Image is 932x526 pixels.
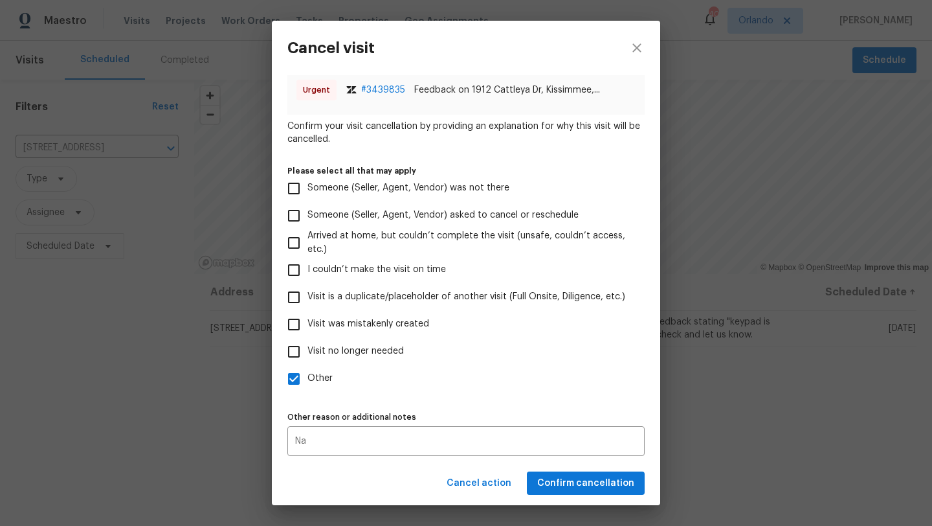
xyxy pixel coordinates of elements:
[537,475,634,492] span: Confirm cancellation
[346,86,357,94] img: zendesk-icon
[287,39,375,57] h3: Cancel visit
[307,345,404,358] span: Visit no longer needed
[447,475,511,492] span: Cancel action
[307,372,333,385] span: Other
[287,120,645,146] span: Confirm your visit cancellation by providing an explanation for why this visit will be cancelled.
[361,84,405,97] span: # 3439835
[307,317,429,331] span: Visit was mistakenly created
[307,229,634,257] span: Arrived at home, but couldn’t complete the visit (unsafe, couldn’t access, etc.)
[527,472,645,496] button: Confirm cancellation
[307,290,625,304] span: Visit is a duplicate/placeholder of another visit (Full Onsite, Diligence, etc.)
[307,263,446,277] span: I couldn’t make the visit on time
[303,84,335,97] span: Urgent
[614,21,660,75] button: close
[307,181,509,195] span: Someone (Seller, Agent, Vendor) was not there
[414,84,600,97] span: Feedback on 1912 Cattleya Dr, Kissimmee,...
[287,413,645,421] label: Other reason or additional notes
[441,472,516,496] button: Cancel action
[307,209,579,222] span: Someone (Seller, Agent, Vendor) asked to cancel or reschedule
[287,167,645,175] label: Please select all that may apply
